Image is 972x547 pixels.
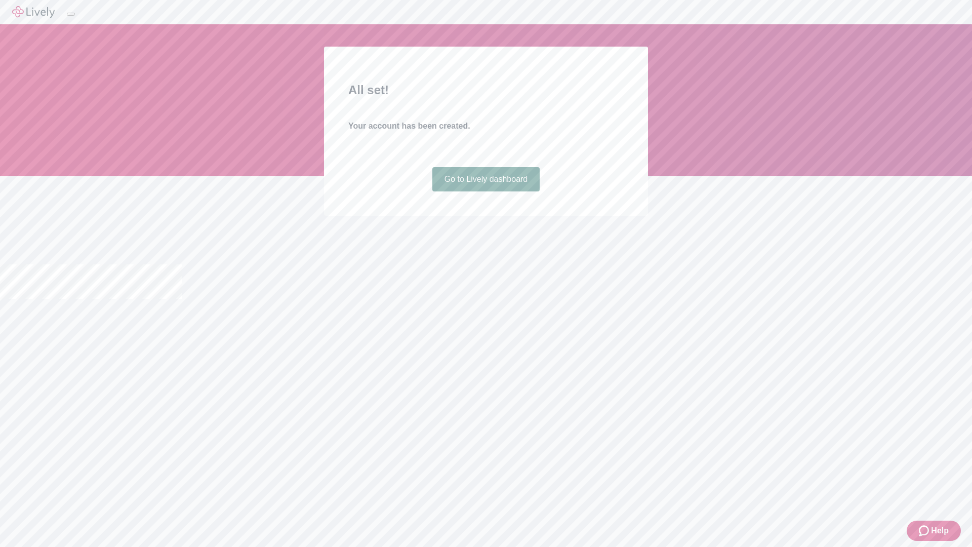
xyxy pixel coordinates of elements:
[931,525,949,537] span: Help
[348,81,624,99] h2: All set!
[12,6,55,18] img: Lively
[67,13,75,16] button: Log out
[432,167,540,191] a: Go to Lively dashboard
[919,525,931,537] svg: Zendesk support icon
[907,521,961,541] button: Zendesk support iconHelp
[348,120,624,132] h4: Your account has been created.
